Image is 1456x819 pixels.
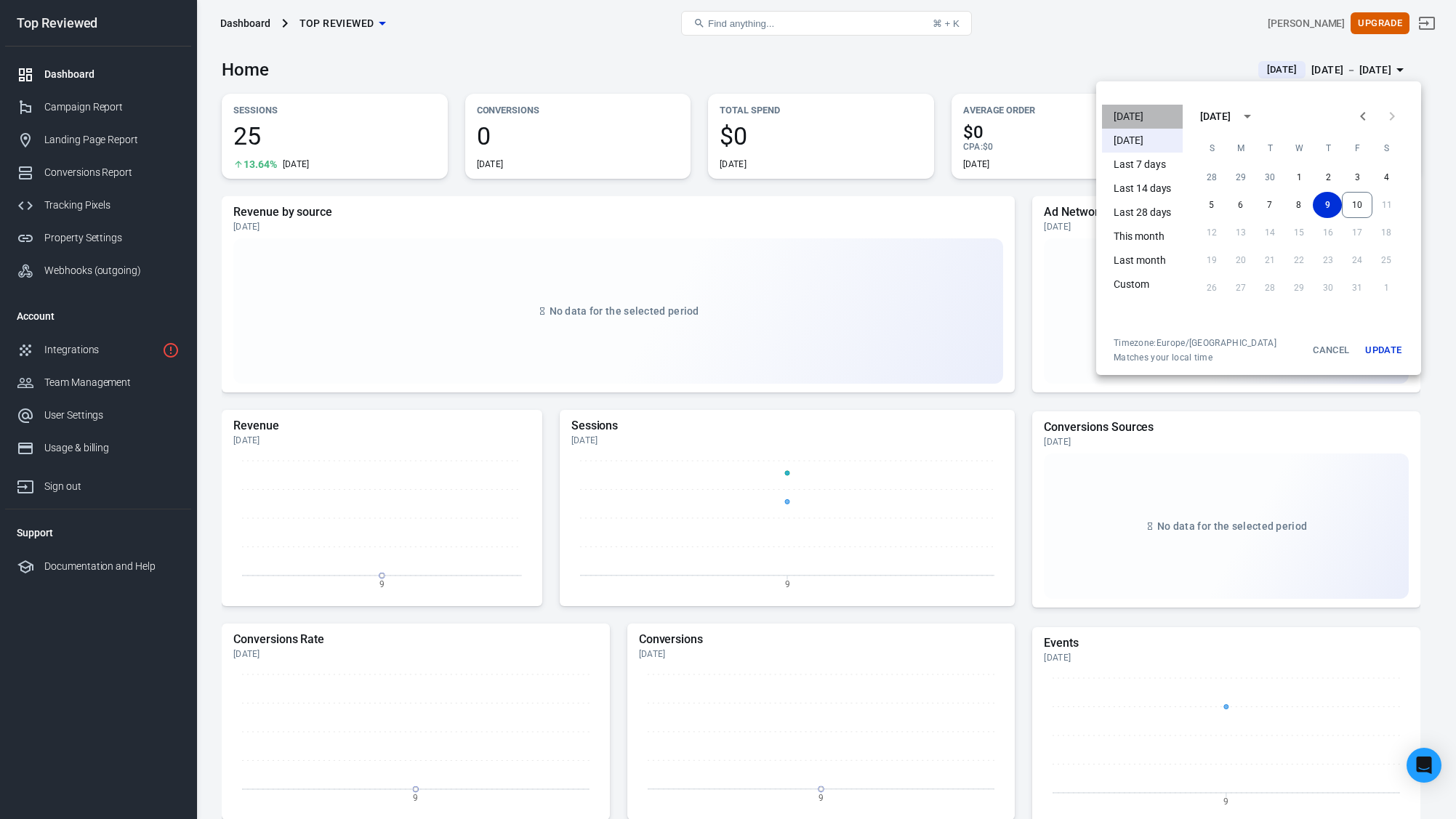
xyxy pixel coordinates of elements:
li: [DATE] [1102,105,1183,129]
span: Thursday [1315,134,1341,163]
div: [DATE] [1200,109,1231,124]
button: 29 [1226,164,1255,190]
span: Wednesday [1286,134,1312,163]
span: Tuesday [1257,134,1283,163]
button: Previous month [1348,102,1377,131]
div: Open Intercom Messenger [1407,748,1441,783]
button: 9 [1313,192,1342,218]
div: Timezone: Europe/[GEOGRAPHIC_DATA] [1114,337,1276,349]
button: 4 [1372,164,1401,190]
button: 28 [1197,164,1226,190]
button: calendar view is open, switch to year view [1235,104,1260,129]
span: Sunday [1199,134,1225,163]
button: 6 [1226,192,1255,218]
button: 8 [1284,192,1313,218]
button: Cancel [1308,337,1354,363]
li: This month [1102,225,1183,249]
li: Last 14 days [1102,177,1183,201]
li: [DATE] [1102,129,1183,153]
li: Last 7 days [1102,153,1183,177]
li: Last month [1102,249,1183,273]
button: Update [1360,337,1407,363]
span: Matches your local time [1114,352,1276,363]
button: 7 [1255,192,1284,218]
span: Monday [1228,134,1254,163]
span: Saturday [1373,134,1399,163]
button: 2 [1314,164,1343,190]
li: Last 28 days [1102,201,1183,225]
span: Friday [1344,134,1370,163]
button: 3 [1343,164,1372,190]
button: 1 [1284,164,1314,190]
button: 5 [1196,192,1226,218]
button: 30 [1255,164,1284,190]
li: Custom [1102,273,1183,296]
button: 10 [1342,192,1372,218]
